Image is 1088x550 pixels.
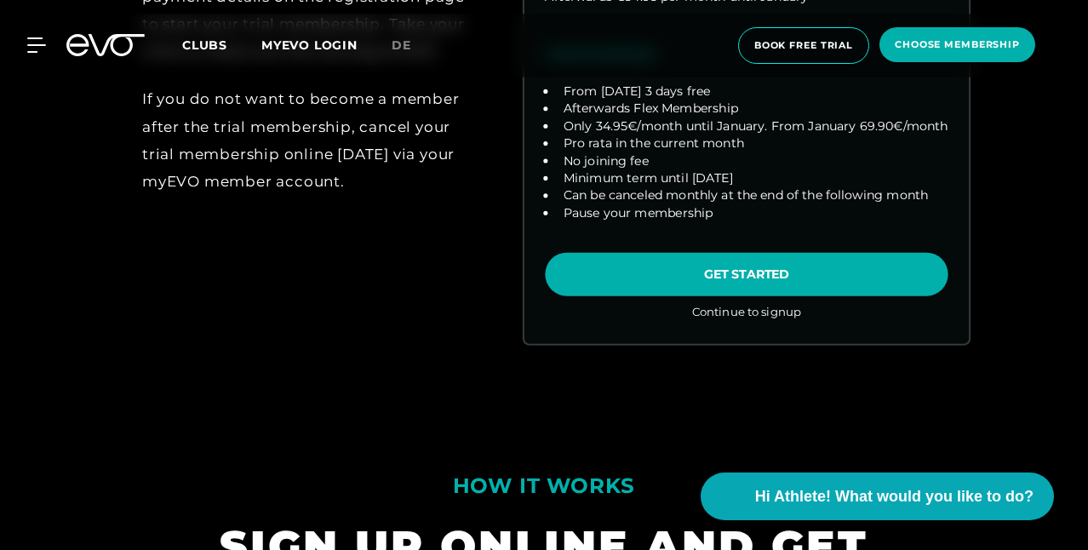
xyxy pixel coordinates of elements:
[392,36,432,55] a: de
[733,27,874,64] a: book free trial
[182,37,227,53] span: Clubs
[701,473,1054,520] button: Hi Athlete! What would you like to do?
[261,37,358,53] a: MYEVO LOGIN
[895,37,1020,52] span: choose membership
[142,85,483,195] div: If you do not want to become a member after the trial membership, cancel your trial membership on...
[874,27,1040,64] a: choose membership
[453,466,636,506] div: HOW IT WORKS
[754,38,853,53] span: book free trial
[182,37,261,53] a: Clubs
[392,37,411,53] span: de
[755,485,1034,508] span: Hi Athlete! What would you like to do?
